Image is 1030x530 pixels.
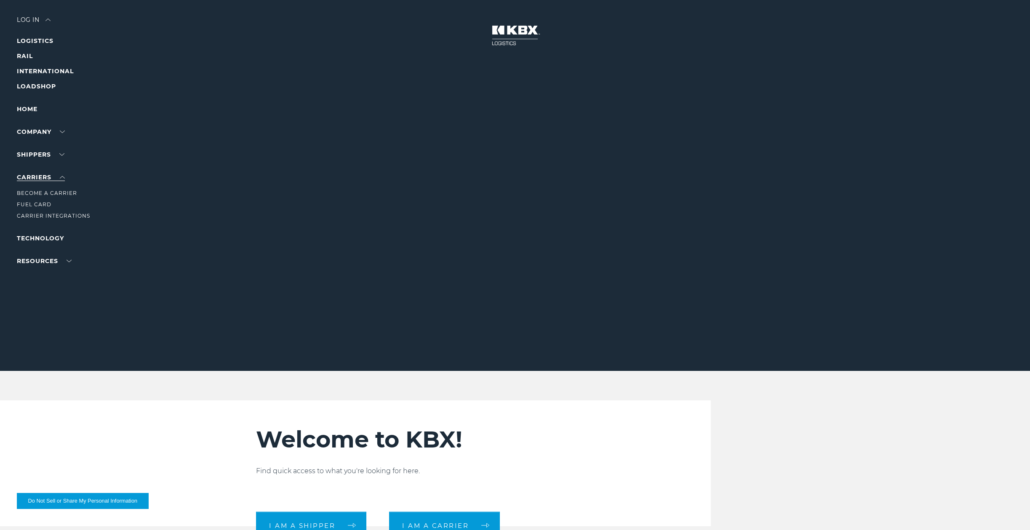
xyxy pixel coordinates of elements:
a: RESOURCES [17,257,72,265]
a: LOGISTICS [17,37,53,45]
a: Technology [17,234,64,242]
button: Do Not Sell or Share My Personal Information [17,493,149,509]
div: Log in [17,17,51,29]
span: I am a shipper [269,522,335,528]
a: SHIPPERS [17,151,64,158]
img: arrow [45,19,51,21]
p: Find quick access to what you're looking for here. [256,466,720,476]
span: I am a carrier [402,522,469,528]
a: Fuel Card [17,201,51,208]
a: Become a Carrier [17,190,77,196]
a: Company [17,128,65,136]
a: Home [17,105,37,113]
a: LOADSHOP [17,83,56,90]
img: kbx logo [483,17,547,54]
a: Carriers [17,173,65,181]
a: RAIL [17,52,33,60]
a: INTERNATIONAL [17,67,74,75]
a: Carrier Integrations [17,213,90,219]
h2: Welcome to KBX! [256,426,720,453]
